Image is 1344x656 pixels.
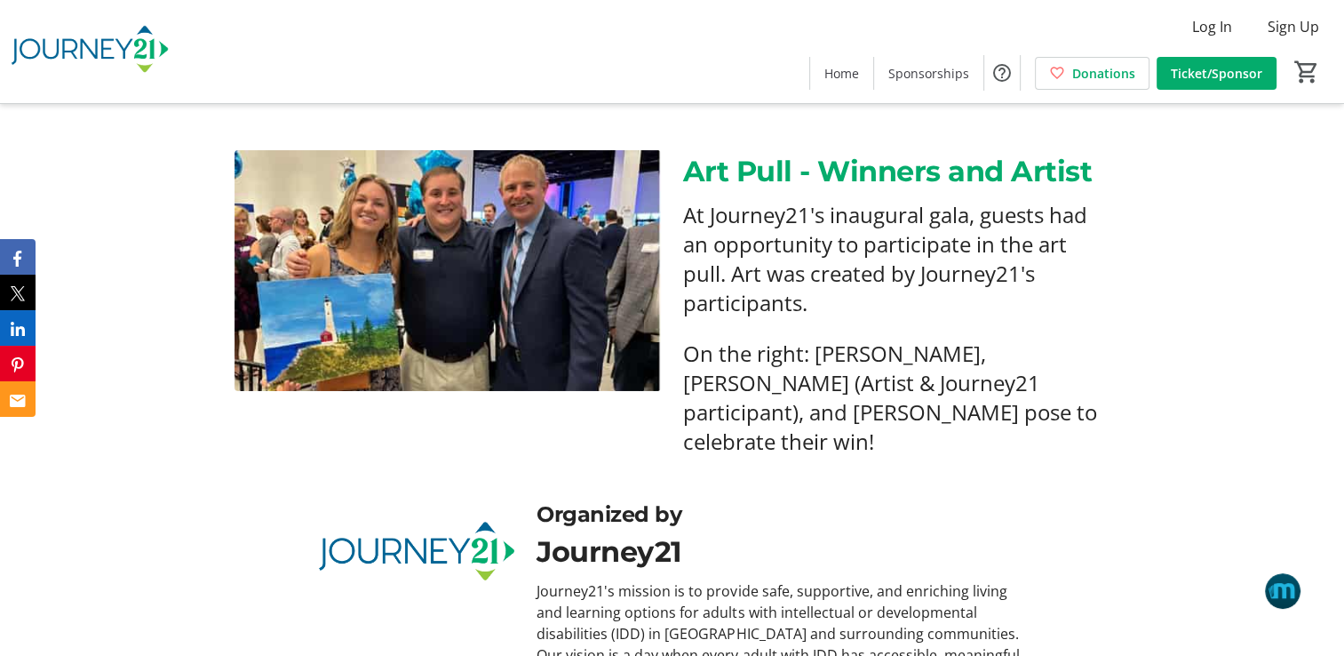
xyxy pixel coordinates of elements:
div: Journey21 [537,531,1025,573]
a: Sponsorships [874,57,983,90]
button: Sign Up [1253,12,1333,41]
span: Ticket/Sponsor [1171,64,1262,83]
a: Home [810,57,873,90]
span: Home [824,64,859,83]
button: Log In [1178,12,1246,41]
a: Donations [1035,57,1149,90]
button: Help [984,55,1020,91]
div: Organized by [537,499,1025,531]
span: Log In [1192,16,1232,37]
span: Sign Up [1268,16,1319,37]
span: Donations [1072,64,1135,83]
span: Sponsorships [888,64,969,83]
button: Cart [1291,56,1323,88]
img: Journey21 logo [318,499,515,610]
span: On the right: [PERSON_NAME], [PERSON_NAME] (Artist & Journey21 participant), and [PERSON_NAME] po... [682,339,1096,456]
img: Journey21's Logo [11,7,169,96]
img: undefined [235,150,661,390]
span: At Journey21's inaugural gala, guests had an opportunity to participate in the art pull. Art was ... [682,200,1086,317]
a: Ticket/Sponsor [1157,57,1276,90]
p: Art Pull - Winners and Artist [682,150,1109,193]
